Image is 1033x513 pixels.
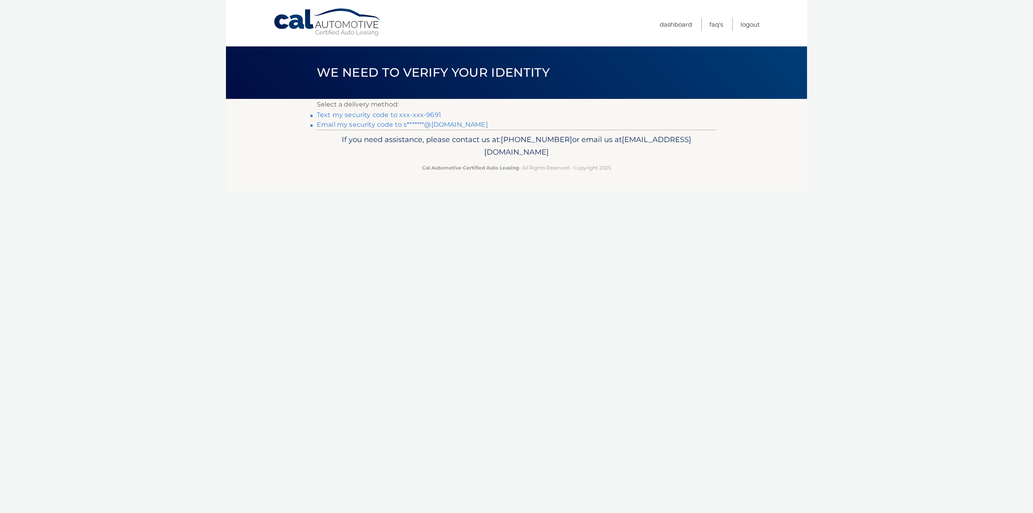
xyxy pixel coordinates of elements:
[422,165,519,171] strong: Cal Automotive Certified Auto Leasing
[322,163,711,172] p: - All Rights Reserved - Copyright 2025
[660,18,692,31] a: Dashboard
[317,111,441,119] a: Text my security code to xxx-xxx-9691
[322,133,711,159] p: If you need assistance, please contact us at: or email us at
[501,135,572,144] span: [PHONE_NUMBER]
[709,18,723,31] a: FAQ's
[740,18,760,31] a: Logout
[317,121,488,128] a: Email my security code to s*******@[DOMAIN_NAME]
[273,8,382,37] a: Cal Automotive
[317,99,716,110] p: Select a delivery method:
[317,65,550,80] span: We need to verify your identity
